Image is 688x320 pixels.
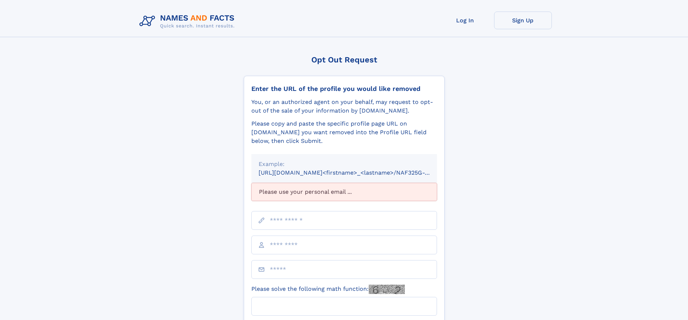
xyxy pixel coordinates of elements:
div: Please use your personal email ... [251,183,437,201]
div: Opt Out Request [244,55,445,64]
div: You, or an authorized agent on your behalf, may request to opt-out of the sale of your informatio... [251,98,437,115]
a: Log In [436,12,494,29]
div: Enter the URL of the profile you would like removed [251,85,437,93]
img: Logo Names and Facts [137,12,241,31]
label: Please solve the following math function: [251,285,405,294]
small: [URL][DOMAIN_NAME]<firstname>_<lastname>/NAF325G-xxxxxxxx [259,169,451,176]
div: Please copy and paste the specific profile page URL on [DOMAIN_NAME] you want removed into the Pr... [251,119,437,145]
a: Sign Up [494,12,552,29]
div: Example: [259,160,430,168]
